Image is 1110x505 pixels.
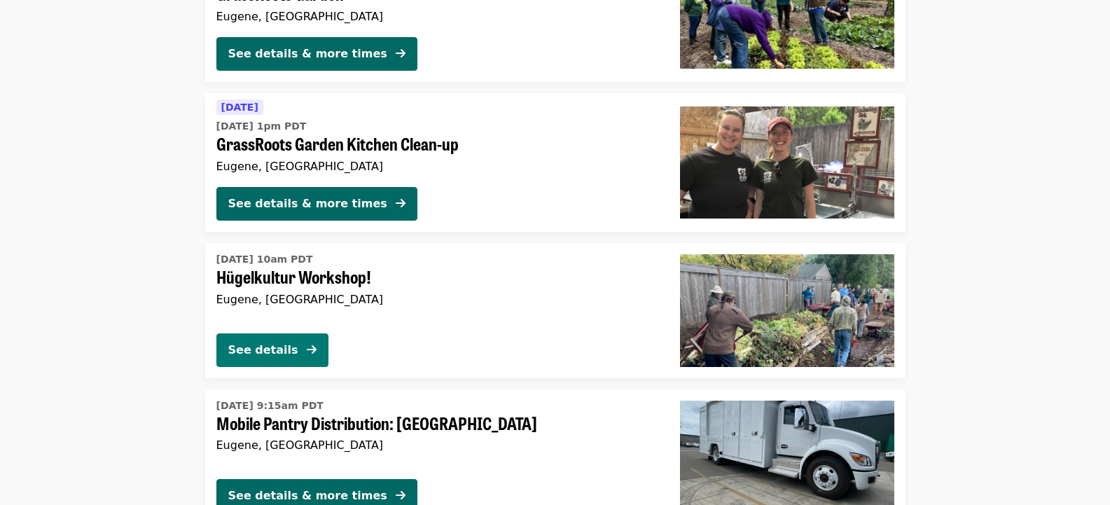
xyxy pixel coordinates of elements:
[216,160,658,173] div: Eugene, [GEOGRAPHIC_DATA]
[216,134,658,154] span: GrassRoots Garden Kitchen Clean-up
[228,195,387,212] div: See details & more times
[205,243,906,378] a: See details for "Hügelkultur Workshop!"
[216,37,417,71] button: See details & more times
[307,343,317,357] i: arrow-right icon
[216,187,417,221] button: See details & more times
[216,293,658,306] div: Eugene, [GEOGRAPHIC_DATA]
[216,399,324,413] time: [DATE] 9:15am PDT
[205,93,906,232] a: See details for "GrassRoots Garden Kitchen Clean-up"
[396,47,405,60] i: arrow-right icon
[216,438,658,452] div: Eugene, [GEOGRAPHIC_DATA]
[221,102,258,113] span: [DATE]
[228,487,387,504] div: See details & more times
[216,333,328,367] button: See details
[216,119,307,134] time: [DATE] 1pm PDT
[216,267,658,287] span: Hügelkultur Workshop!
[228,342,298,359] div: See details
[216,252,313,267] time: [DATE] 10am PDT
[228,46,387,62] div: See details & more times
[216,10,658,23] div: Eugene, [GEOGRAPHIC_DATA]
[680,254,894,366] img: Hügelkultur Workshop! organized by FOOD For Lane County
[680,106,894,219] img: GrassRoots Garden Kitchen Clean-up organized by FOOD For Lane County
[396,489,405,502] i: arrow-right icon
[396,197,405,210] i: arrow-right icon
[216,413,658,434] span: Mobile Pantry Distribution: [GEOGRAPHIC_DATA]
